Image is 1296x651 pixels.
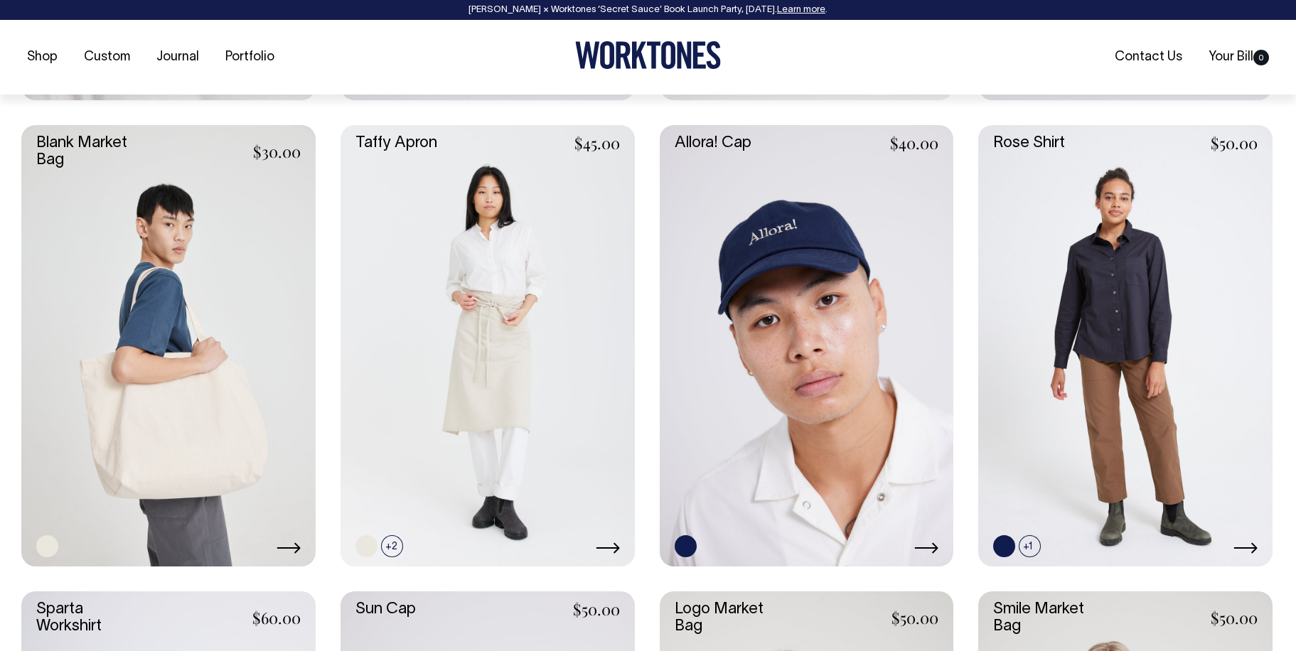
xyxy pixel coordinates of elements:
span: +1 [1019,535,1041,557]
a: Custom [78,45,136,69]
a: Shop [21,45,63,69]
span: 0 [1253,50,1269,65]
a: Contact Us [1109,45,1188,69]
a: Portfolio [220,45,280,69]
a: Learn more [777,6,825,14]
a: Journal [151,45,205,69]
span: +2 [381,535,403,557]
div: [PERSON_NAME] × Worktones ‘Secret Sauce’ Book Launch Party, [DATE]. . [14,5,1282,15]
a: Your Bill0 [1203,45,1275,69]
